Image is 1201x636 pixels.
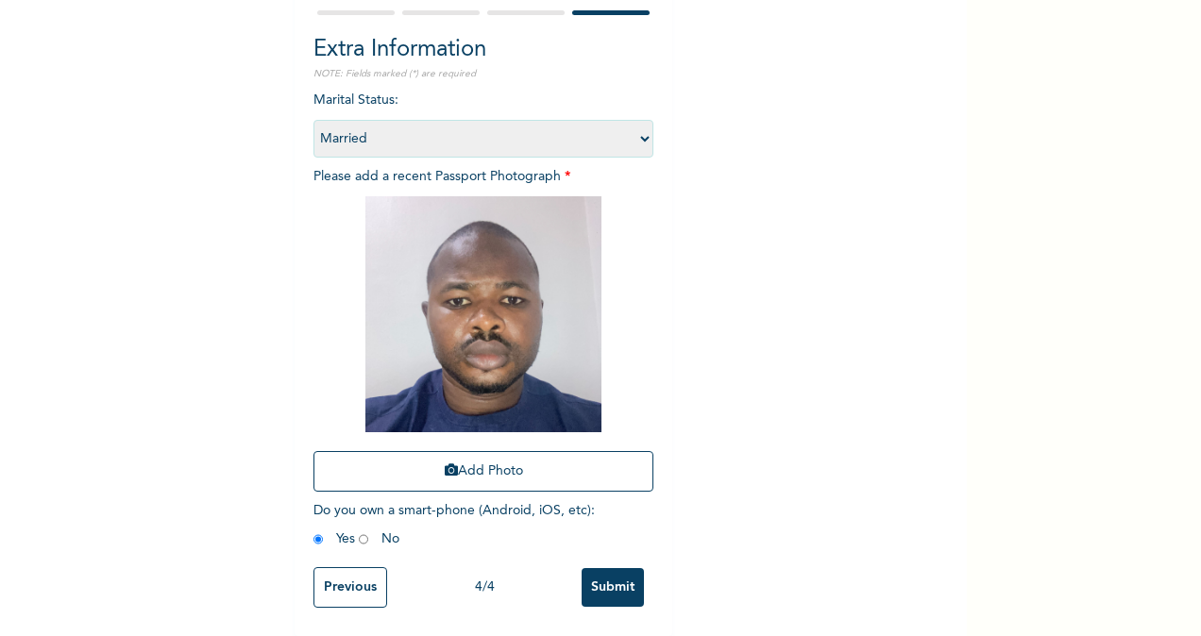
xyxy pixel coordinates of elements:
[313,93,653,145] span: Marital Status :
[313,504,595,545] span: Do you own a smart-phone (Android, iOS, etc) : Yes No
[313,33,653,67] h2: Extra Information
[313,567,387,608] input: Previous
[313,170,653,501] span: Please add a recent Passport Photograph
[387,577,582,597] div: 4 / 4
[365,196,601,432] img: Crop
[313,67,653,81] p: NOTE: Fields marked (*) are required
[582,568,644,607] input: Submit
[313,451,653,492] button: Add Photo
